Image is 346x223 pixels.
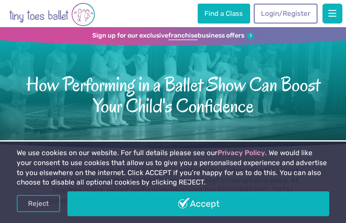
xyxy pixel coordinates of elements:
a: Reject [17,195,60,212]
a: Sign up for our exclusivefranchisebusiness offers [92,32,254,40]
strong: franchise [168,32,198,40]
a: Login/Register [254,4,317,24]
span: How Performing in a Ballet Show Can Boost Your Child's Confidence [12,72,335,117]
a: Accept [67,191,329,216]
a: Privacy Policy [218,149,265,157]
a: Find a Class [198,4,250,24]
img: tiny toes ballet [9,2,95,27]
p: We use cookies on our website. For full details please see our . We would like your consent to us... [17,148,329,187]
